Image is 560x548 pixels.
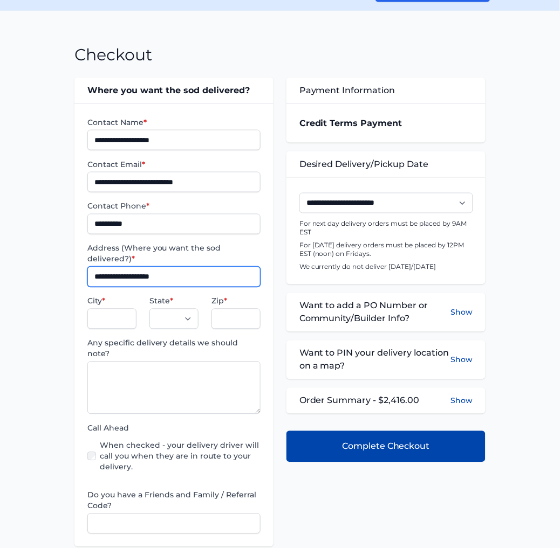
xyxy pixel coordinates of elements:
strong: Credit Terms Payment [299,118,402,128]
label: Zip [211,296,261,307]
span: Complete Checkout [342,440,430,453]
label: Contact Name [87,117,261,128]
label: State [149,296,199,307]
p: For [DATE] delivery orders must be placed by 12PM EST (noon) on Fridays. [299,241,473,259]
button: Complete Checkout [286,431,486,462]
span: Order Summary - $2,416.00 [299,394,420,407]
label: Address (Where you want the sod delivered?) [87,243,261,265]
h1: Checkout [74,45,152,65]
div: Payment Information [286,78,486,103]
label: Do you have a Friends and Family / Referral Code? [87,490,261,511]
button: Show [450,300,473,325]
button: Show [450,347,473,373]
label: Contact Email [87,159,261,170]
label: City [87,296,136,307]
div: Where you want the sod delivered? [74,78,274,103]
p: For next day delivery orders must be placed by 9AM EST [299,220,473,237]
span: Want to PIN your delivery location on a map? [299,347,450,373]
label: Call Ahead [87,423,261,434]
div: Desired Delivery/Pickup Date [286,151,486,177]
label: Contact Phone [87,201,261,212]
span: Want to add a PO Number or Community/Builder Info? [299,300,450,325]
p: We currently do not deliver [DATE]/[DATE] [299,263,473,272]
button: Show [450,396,473,406]
label: Any specific delivery details we should note? [87,338,261,359]
label: When checked - your delivery driver will call you when they are in route to your delivery. [100,440,261,473]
